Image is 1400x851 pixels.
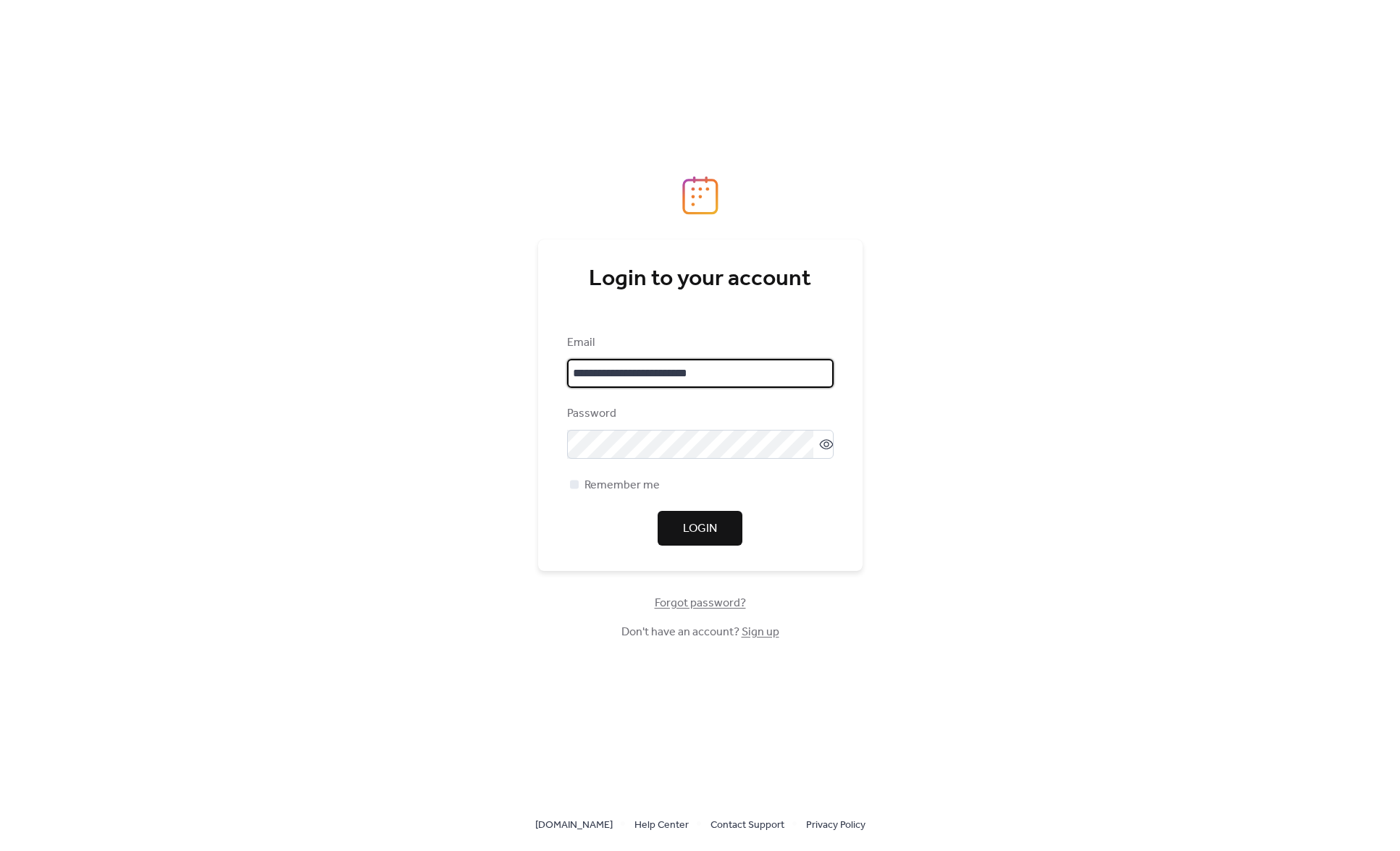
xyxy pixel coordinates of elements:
[535,816,613,834] a: [DOMAIN_NAME]
[535,817,613,834] span: [DOMAIN_NAME]
[806,817,865,834] span: Privacy Policy
[658,511,742,546] button: Login
[655,595,746,612] span: Forgot password?
[634,817,689,834] span: Help Center
[683,520,717,538] span: Login
[621,624,779,641] span: Don't have an account?
[584,477,660,494] span: Remember me
[567,334,831,352] div: Email
[634,816,689,834] a: Help Center
[806,816,865,834] a: Privacy Policy
[742,621,779,643] a: Sign up
[567,265,834,294] div: Login to your account
[711,816,784,834] a: Contact Support
[655,599,746,607] a: Forgot password?
[711,817,784,834] span: Contact Support
[682,176,718,215] img: logo
[567,405,831,423] div: Password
